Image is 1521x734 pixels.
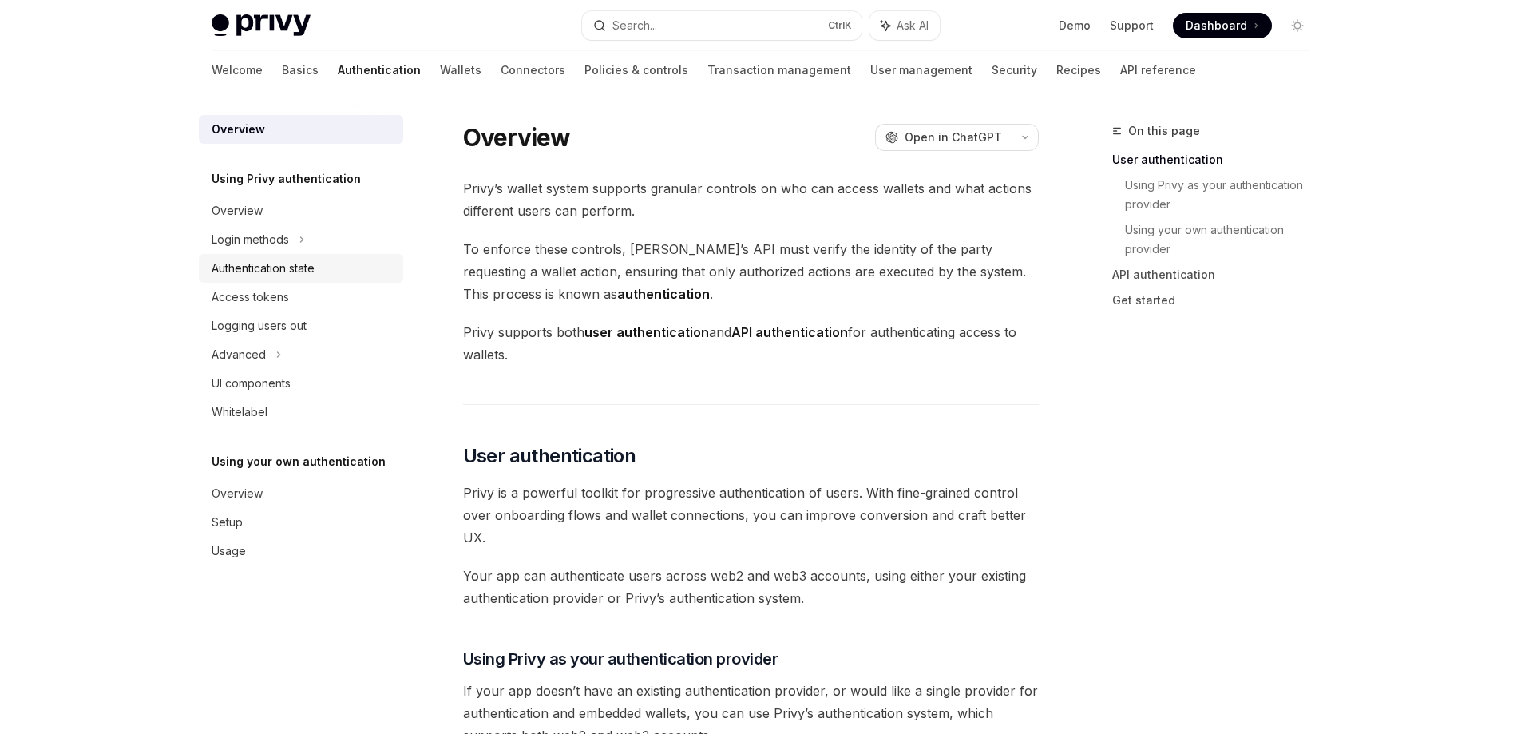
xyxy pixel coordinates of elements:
a: Basics [282,51,319,89]
a: Welcome [212,51,263,89]
button: Open in ChatGPT [875,124,1012,151]
h5: Using your own authentication [212,452,386,471]
span: Open in ChatGPT [905,129,1002,145]
a: Authentication [338,51,421,89]
a: Demo [1059,18,1091,34]
span: Privy’s wallet system supports granular controls on who can access wallets and what actions diffe... [463,177,1039,222]
a: User authentication [1112,147,1323,173]
span: Privy is a powerful toolkit for progressive authentication of users. With fine-grained control ov... [463,482,1039,549]
a: Wallets [440,51,481,89]
div: Overview [212,120,265,139]
a: Logging users out [199,311,403,340]
div: Login methods [212,230,289,249]
button: Toggle dark mode [1285,13,1310,38]
a: Usage [199,537,403,565]
div: Logging users out [212,316,307,335]
a: Connectors [501,51,565,89]
a: Security [992,51,1037,89]
button: Ask AI [869,11,940,40]
div: Authentication state [212,259,315,278]
a: Overview [199,479,403,508]
a: UI components [199,369,403,398]
strong: user authentication [584,324,709,340]
img: light logo [212,14,311,37]
div: Overview [212,484,263,503]
div: UI components [212,374,291,393]
div: Usage [212,542,246,561]
div: Access tokens [212,288,289,307]
span: Privy supports both and for authenticating access to wallets. [463,321,1039,366]
span: User authentication [463,443,636,469]
a: Transaction management [707,51,851,89]
div: Setup [212,513,243,532]
a: API reference [1120,51,1196,89]
span: Ctrl K [828,19,852,32]
a: Recipes [1056,51,1101,89]
h1: Overview [463,123,571,152]
span: Ask AI [897,18,929,34]
div: Search... [612,16,657,35]
div: Overview [212,201,263,220]
a: Get started [1112,288,1323,313]
span: Using Privy as your authentication provider [463,648,778,670]
span: Your app can authenticate users across web2 and web3 accounts, using either your existing authent... [463,565,1039,609]
a: User management [870,51,972,89]
a: Overview [199,115,403,144]
a: Overview [199,196,403,225]
span: To enforce these controls, [PERSON_NAME]’s API must verify the identity of the party requesting a... [463,238,1039,305]
div: Whitelabel [212,403,267,422]
a: Using your own authentication provider [1125,217,1323,262]
a: Access tokens [199,283,403,311]
h5: Using Privy authentication [212,169,361,188]
a: Dashboard [1173,13,1272,38]
span: Dashboard [1186,18,1247,34]
a: Whitelabel [199,398,403,427]
strong: authentication [617,286,710,302]
a: Using Privy as your authentication provider [1125,173,1323,217]
a: Authentication state [199,254,403,283]
a: Setup [199,508,403,537]
a: Policies & controls [584,51,688,89]
div: Advanced [212,345,266,364]
strong: API authentication [731,324,848,340]
a: Support [1110,18,1154,34]
span: On this page [1128,121,1200,141]
button: Search...CtrlK [582,11,862,40]
a: API authentication [1112,262,1323,288]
